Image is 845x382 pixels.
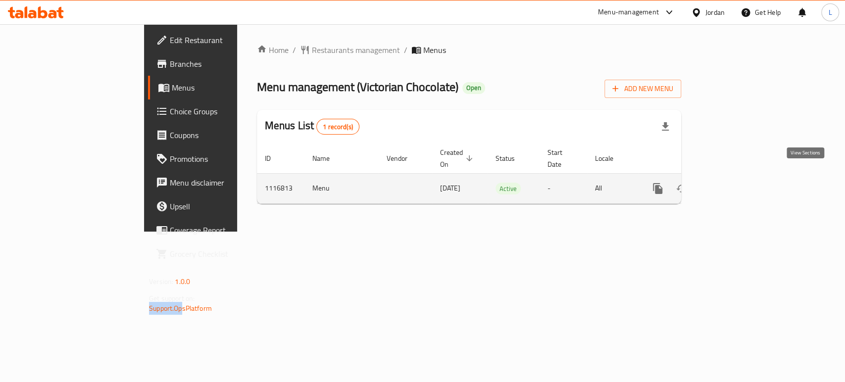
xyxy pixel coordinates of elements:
[148,28,285,52] a: Edit Restaurant
[423,44,446,56] span: Menus
[148,76,285,99] a: Menus
[670,177,694,200] button: Change Status
[148,147,285,171] a: Promotions
[148,194,285,218] a: Upsell
[148,171,285,194] a: Menu disclaimer
[170,200,277,212] span: Upsell
[653,115,677,139] div: Export file
[257,76,458,98] span: Menu management ( Victorian Chocolate )
[404,44,407,56] li: /
[265,152,284,164] span: ID
[257,143,749,204] table: enhanced table
[175,275,190,288] span: 1.0.0
[462,84,485,92] span: Open
[828,7,832,18] span: L
[257,44,681,56] nav: breadcrumb
[638,143,749,174] th: Actions
[440,182,460,194] span: [DATE]
[316,119,359,135] div: Total records count
[170,129,277,141] span: Coupons
[540,173,587,203] td: -
[612,83,673,95] span: Add New Menu
[170,177,277,189] span: Menu disclaimer
[312,152,343,164] span: Name
[148,242,285,266] a: Grocery Checklist
[149,302,212,315] a: Support.OpsPlatform
[170,224,277,236] span: Coverage Report
[148,99,285,123] a: Choice Groups
[170,248,277,260] span: Grocery Checklist
[387,152,420,164] span: Vendor
[604,80,681,98] button: Add New Menu
[440,146,476,170] span: Created On
[148,123,285,147] a: Coupons
[170,34,277,46] span: Edit Restaurant
[317,122,359,132] span: 1 record(s)
[293,44,296,56] li: /
[265,118,359,135] h2: Menus List
[148,52,285,76] a: Branches
[170,58,277,70] span: Branches
[587,173,638,203] td: All
[149,275,173,288] span: Version:
[300,44,400,56] a: Restaurants management
[595,152,626,164] span: Locale
[462,82,485,94] div: Open
[598,6,659,18] div: Menu-management
[148,218,285,242] a: Coverage Report
[170,105,277,117] span: Choice Groups
[172,82,277,94] span: Menus
[170,153,277,165] span: Promotions
[705,7,725,18] div: Jordan
[547,146,575,170] span: Start Date
[312,44,400,56] span: Restaurants management
[496,152,528,164] span: Status
[149,292,195,305] span: Get support on:
[304,173,379,203] td: Menu
[646,177,670,200] button: more
[496,183,521,194] span: Active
